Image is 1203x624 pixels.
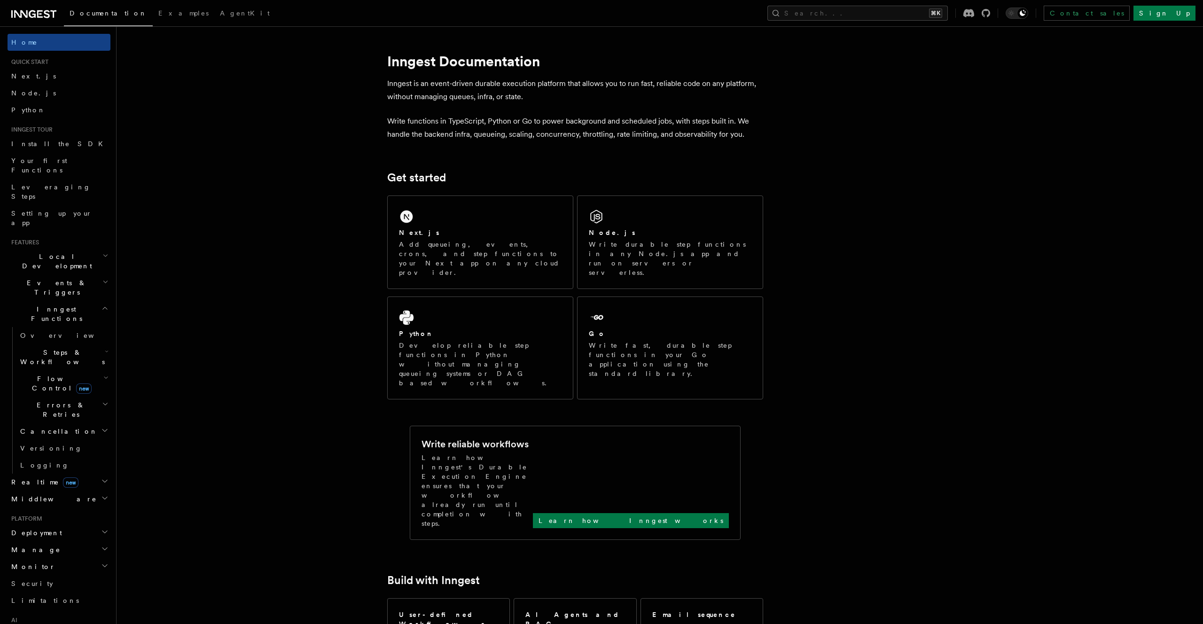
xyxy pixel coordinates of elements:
span: Overview [20,332,117,339]
span: Steps & Workflows [16,348,105,367]
kbd: ⌘K [929,8,942,18]
span: Install the SDK [11,140,109,148]
a: Install the SDK [8,135,110,152]
button: Local Development [8,248,110,274]
span: Platform [8,515,42,523]
h2: Next.js [399,228,439,237]
span: new [63,477,78,488]
a: Sign Up [1133,6,1195,21]
a: GoWrite fast, durable step functions in your Go application using the standard library. [577,296,763,399]
a: Contact sales [1044,6,1130,21]
a: Build with Inngest [387,574,480,587]
p: Inngest is an event-driven durable execution platform that allows you to run fast, reliable code ... [387,77,763,103]
span: Leveraging Steps [11,183,91,200]
button: Events & Triggers [8,274,110,301]
h2: Email sequence [652,610,736,619]
p: Write durable step functions in any Node.js app and run on servers or serverless. [589,240,751,277]
a: Learn how Inngest works [533,513,729,528]
a: Overview [16,327,110,344]
button: Realtimenew [8,474,110,491]
span: Your first Functions [11,157,67,174]
span: Realtime [8,477,78,487]
span: AI [8,616,17,624]
a: Setting up your app [8,205,110,231]
button: Cancellation [16,423,110,440]
a: Next.js [8,68,110,85]
a: Your first Functions [8,152,110,179]
span: Inngest tour [8,126,53,133]
button: Middleware [8,491,110,507]
span: Setting up your app [11,210,92,226]
button: Errors & Retries [16,397,110,423]
span: Versioning [20,445,82,452]
a: Leveraging Steps [8,179,110,205]
span: Local Development [8,252,102,271]
button: Flow Controlnew [16,370,110,397]
a: Security [8,575,110,592]
span: Logging [20,461,69,469]
a: Versioning [16,440,110,457]
button: Monitor [8,558,110,575]
span: Inngest Functions [8,304,102,323]
span: Features [8,239,39,246]
span: Limitations [11,597,79,604]
a: AgentKit [214,3,275,25]
a: Logging [16,457,110,474]
p: Write fast, durable step functions in your Go application using the standard library. [589,341,751,378]
a: Next.jsAdd queueing, events, crons, and step functions to your Next app on any cloud provider. [387,195,573,289]
span: Examples [158,9,209,17]
span: Flow Control [16,374,103,393]
span: new [76,383,92,394]
h2: Go [589,329,606,338]
a: Limitations [8,592,110,609]
span: Errors & Retries [16,400,102,419]
a: Home [8,34,110,51]
p: Learn how Inngest's Durable Execution Engine ensures that your workflow already run until complet... [422,453,533,528]
button: Search...⌘K [767,6,948,21]
span: Documentation [70,9,147,17]
button: Manage [8,541,110,558]
span: Deployment [8,528,62,538]
button: Deployment [8,524,110,541]
button: Toggle dark mode [1006,8,1028,19]
span: Next.js [11,72,56,80]
span: Quick start [8,58,48,66]
span: AgentKit [220,9,270,17]
a: Python [8,101,110,118]
span: Cancellation [16,427,98,436]
span: Security [11,580,53,587]
button: Steps & Workflows [16,344,110,370]
span: Middleware [8,494,97,504]
p: Write functions in TypeScript, Python or Go to power background and scheduled jobs, with steps bu... [387,115,763,141]
button: Inngest Functions [8,301,110,327]
span: Home [11,38,38,47]
span: Events & Triggers [8,278,102,297]
h2: Node.js [589,228,635,237]
h2: Python [399,329,434,338]
p: Develop reliable step functions in Python without managing queueing systems or DAG based workflows. [399,341,562,388]
h1: Inngest Documentation [387,53,763,70]
a: Examples [153,3,214,25]
span: Monitor [8,562,55,571]
a: Documentation [64,3,153,26]
a: Get started [387,171,446,184]
span: Manage [8,545,61,554]
h2: Write reliable workflows [422,437,529,451]
span: Python [11,106,46,114]
span: Node.js [11,89,56,97]
p: Add queueing, events, crons, and step functions to your Next app on any cloud provider. [399,240,562,277]
a: Node.jsWrite durable step functions in any Node.js app and run on servers or serverless. [577,195,763,289]
a: Node.js [8,85,110,101]
p: Learn how Inngest works [539,516,723,525]
div: Inngest Functions [8,327,110,474]
a: PythonDevelop reliable step functions in Python without managing queueing systems or DAG based wo... [387,296,573,399]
